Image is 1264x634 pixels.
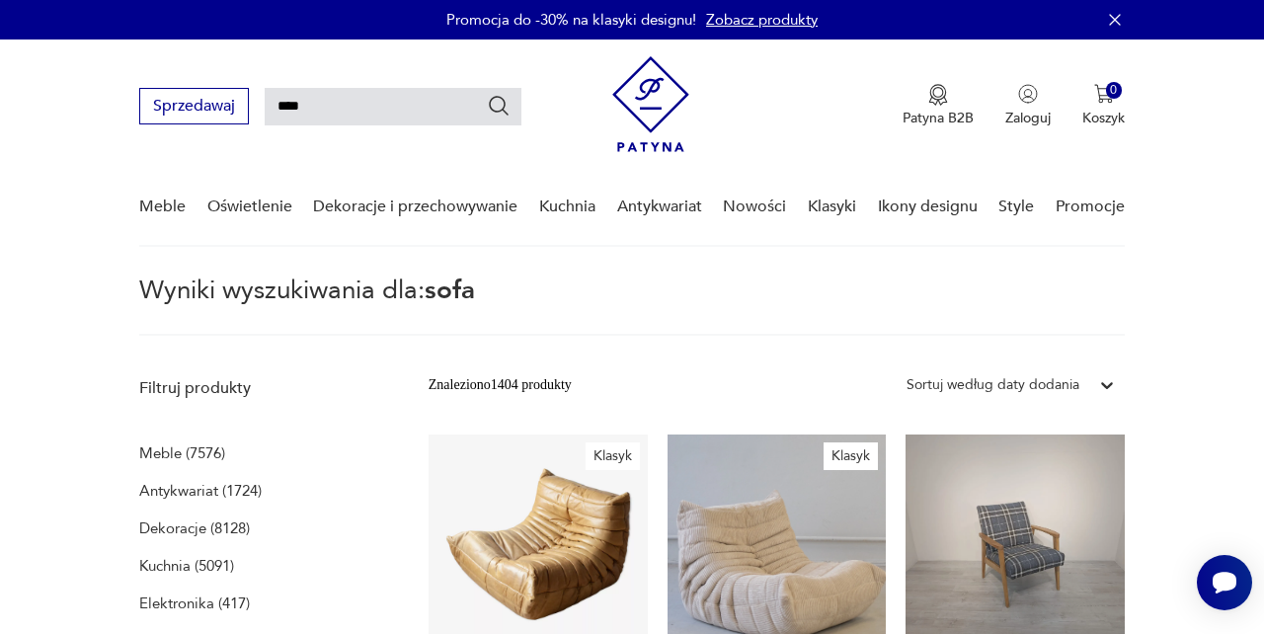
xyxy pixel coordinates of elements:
[429,374,572,396] div: Znaleziono 1404 produkty
[928,84,948,106] img: Ikona medalu
[1082,84,1125,127] button: 0Koszyk
[139,377,381,399] p: Filtruj produkty
[487,94,511,118] button: Szukaj
[1018,84,1038,104] img: Ikonka użytkownika
[907,374,1079,396] div: Sortuj według daty dodania
[617,169,702,245] a: Antykwariat
[723,169,786,245] a: Nowości
[139,169,186,245] a: Meble
[1197,555,1252,610] iframe: Smartsupp widget button
[139,101,249,115] a: Sprzedawaj
[313,169,517,245] a: Dekoracje i przechowywanie
[612,56,689,152] img: Patyna - sklep z meblami i dekoracjami vintage
[878,169,978,245] a: Ikony designu
[425,273,475,308] span: sofa
[1082,109,1125,127] p: Koszyk
[139,477,262,505] a: Antykwariat (1724)
[446,10,696,30] p: Promocja do -30% na klasyki designu!
[539,169,595,245] a: Kuchnia
[207,169,292,245] a: Oświetlenie
[139,88,249,124] button: Sprzedawaj
[139,590,250,617] a: Elektronika (417)
[903,84,974,127] a: Ikona medaluPatyna B2B
[1005,84,1051,127] button: Zaloguj
[1056,169,1125,245] a: Promocje
[1094,84,1114,104] img: Ikona koszyka
[139,515,250,542] a: Dekoracje (8128)
[139,278,1125,336] p: Wyniki wyszukiwania dla:
[903,84,974,127] button: Patyna B2B
[998,169,1034,245] a: Style
[1106,82,1123,99] div: 0
[808,169,856,245] a: Klasyki
[139,439,225,467] a: Meble (7576)
[139,552,234,580] a: Kuchnia (5091)
[903,109,974,127] p: Patyna B2B
[1005,109,1051,127] p: Zaloguj
[706,10,818,30] a: Zobacz produkty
